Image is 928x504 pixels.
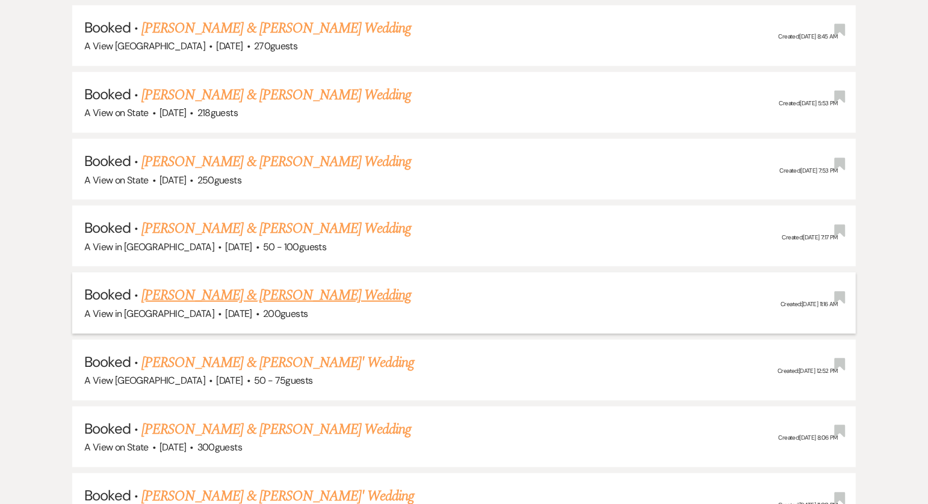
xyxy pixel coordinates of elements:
[84,419,130,438] span: Booked
[779,32,838,40] span: Created: [DATE] 8:45 AM
[141,284,411,306] a: [PERSON_NAME] & [PERSON_NAME] Wedding
[141,352,415,373] a: [PERSON_NAME] & [PERSON_NAME]' Wedding
[84,352,130,371] span: Booked
[778,367,837,375] span: Created: [DATE] 12:52 PM
[263,241,326,253] span: 50 - 100 guests
[84,241,214,253] span: A View in [GEOGRAPHIC_DATA]
[779,434,838,442] span: Created: [DATE] 8:06 PM
[84,307,214,320] span: A View in [GEOGRAPHIC_DATA]
[84,106,148,119] span: A View on State
[226,241,252,253] span: [DATE]
[216,374,243,387] span: [DATE]
[197,441,242,453] span: 300 guests
[84,285,130,304] span: Booked
[782,233,838,241] span: Created: [DATE] 7:17 PM
[226,307,252,320] span: [DATE]
[84,40,205,52] span: A View [GEOGRAPHIC_DATA]
[84,85,130,103] span: Booked
[197,174,241,186] span: 250 guests
[84,374,205,387] span: A View [GEOGRAPHIC_DATA]
[263,307,308,320] span: 200 guests
[141,84,411,106] a: [PERSON_NAME] & [PERSON_NAME] Wedding
[84,152,130,170] span: Booked
[779,100,838,108] span: Created: [DATE] 5:53 PM
[254,40,297,52] span: 270 guests
[159,174,186,186] span: [DATE]
[84,441,148,453] span: A View on State
[141,218,411,239] a: [PERSON_NAME] & [PERSON_NAME] Wedding
[197,106,238,119] span: 218 guests
[141,17,411,39] a: [PERSON_NAME] & [PERSON_NAME] Wedding
[84,218,130,237] span: Booked
[780,167,838,174] span: Created: [DATE] 7:53 PM
[216,40,243,52] span: [DATE]
[141,419,411,440] a: [PERSON_NAME] & [PERSON_NAME] Wedding
[84,174,148,186] span: A View on State
[781,300,837,308] span: Created: [DATE] 11:16 AM
[84,18,130,37] span: Booked
[141,151,411,173] a: [PERSON_NAME] & [PERSON_NAME] Wedding
[159,441,186,453] span: [DATE]
[254,374,313,387] span: 50 - 75 guests
[159,106,186,119] span: [DATE]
